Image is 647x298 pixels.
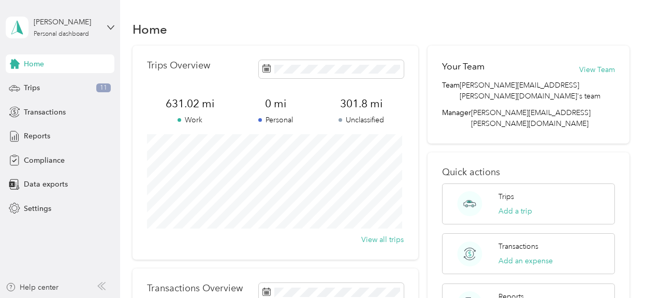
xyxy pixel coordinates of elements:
[318,115,404,125] p: Unclassified
[442,80,460,102] span: Team
[147,283,243,294] p: Transactions Overview
[361,234,404,245] button: View all trips
[318,96,404,111] span: 301.8 mi
[498,256,553,266] button: Add an expense
[24,107,66,118] span: Transactions
[460,80,615,102] span: [PERSON_NAME][EMAIL_ADDRESS][PERSON_NAME][DOMAIN_NAME]'s team
[133,24,167,35] h1: Home
[498,241,538,252] p: Transactions
[24,179,68,190] span: Data exports
[24,82,40,93] span: Trips
[34,17,98,27] div: [PERSON_NAME]
[6,282,58,293] button: Help center
[233,96,318,111] span: 0 mi
[442,107,471,129] span: Manager
[147,60,210,71] p: Trips Overview
[24,131,50,141] span: Reports
[96,83,111,93] span: 11
[147,96,232,111] span: 631.02 mi
[498,206,532,217] button: Add a trip
[233,115,318,125] p: Personal
[579,64,615,75] button: View Team
[498,191,514,202] p: Trips
[34,31,89,37] div: Personal dashboard
[471,108,591,128] span: [PERSON_NAME][EMAIL_ADDRESS][PERSON_NAME][DOMAIN_NAME]
[147,115,232,125] p: Work
[24,203,51,214] span: Settings
[442,167,615,178] p: Quick actions
[24,59,44,69] span: Home
[589,240,647,298] iframe: Everlance-gr Chat Button Frame
[24,155,65,166] span: Compliance
[442,60,484,73] h2: Your Team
